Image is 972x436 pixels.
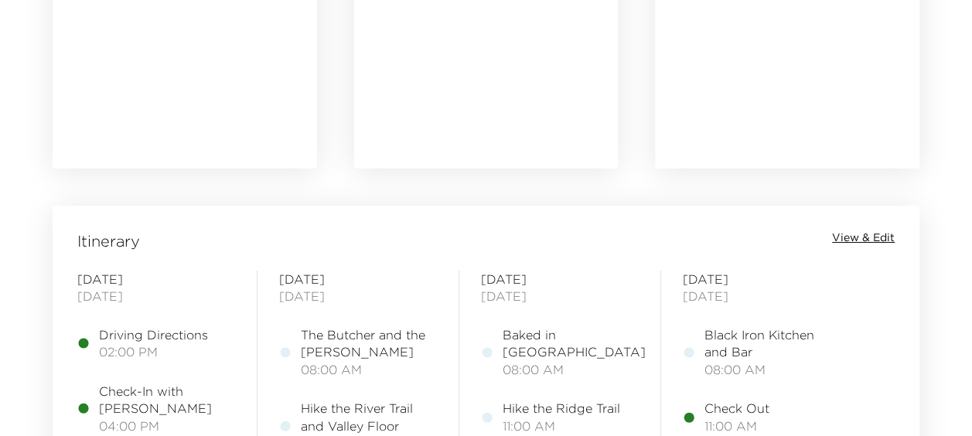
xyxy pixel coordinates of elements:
span: 11:00 AM [503,417,620,434]
span: [DATE] [683,271,841,288]
span: Check Out [704,400,769,417]
span: 08:00 AM [704,361,841,378]
span: [DATE] [279,271,437,288]
span: [DATE] [481,271,639,288]
span: [DATE] [77,271,235,288]
span: Black Iron Kitchen and Bar [704,326,841,361]
span: [DATE] [481,288,639,305]
span: Hike the River Trail and Valley Floor [301,400,437,434]
span: Baked in [GEOGRAPHIC_DATA] [503,326,646,361]
span: Itinerary [77,230,140,252]
span: Check-In with [PERSON_NAME] [99,383,235,417]
span: Hike the Ridge Trail [503,400,620,417]
button: View & Edit [832,230,895,246]
span: [DATE] [77,288,235,305]
span: [DATE] [279,288,437,305]
span: [DATE] [683,288,841,305]
span: 08:00 AM [503,361,646,378]
span: 02:00 PM [99,343,208,360]
span: The Butcher and the [PERSON_NAME] [301,326,437,361]
span: Driving Directions [99,326,208,343]
span: 11:00 AM [704,417,769,434]
span: 04:00 PM [99,417,235,434]
span: 08:00 AM [301,361,437,378]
